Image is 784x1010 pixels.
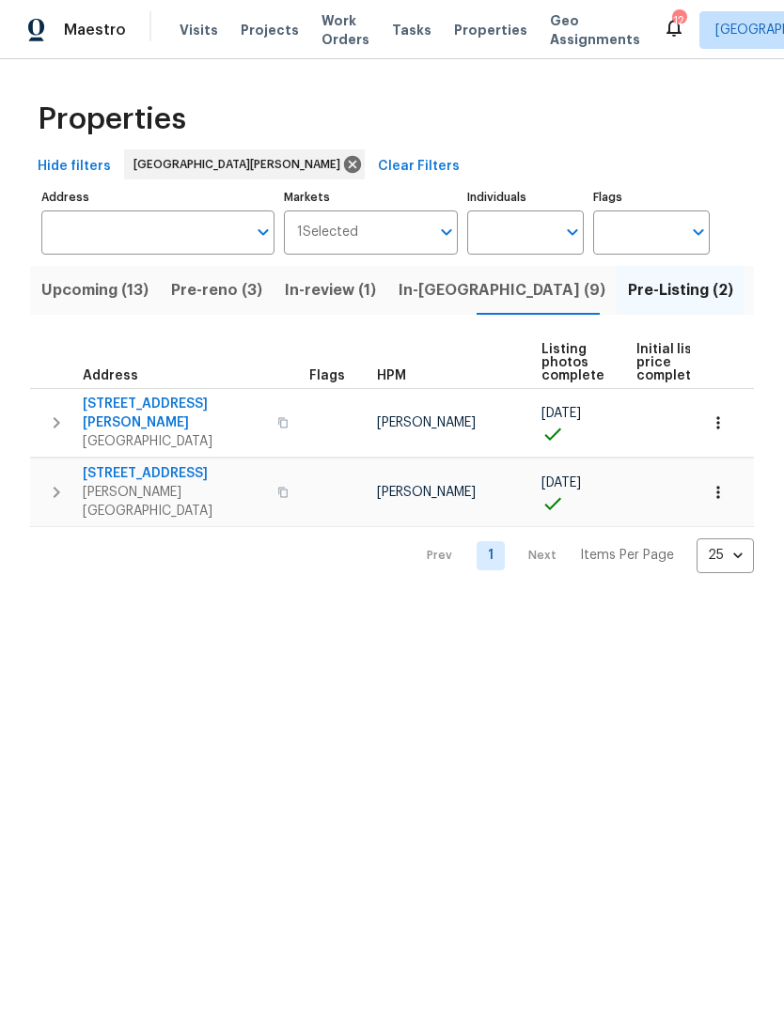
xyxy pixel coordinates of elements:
[580,546,674,565] p: Items Per Page
[392,23,431,37] span: Tasks
[284,192,459,203] label: Markets
[83,395,266,432] span: [STREET_ADDRESS][PERSON_NAME]
[541,476,581,489] span: [DATE]
[467,192,584,203] label: Individuals
[377,416,476,429] span: [PERSON_NAME]
[377,486,476,499] span: [PERSON_NAME]
[83,483,266,521] span: [PERSON_NAME][GEOGRAPHIC_DATA]
[593,192,710,203] label: Flags
[370,149,467,184] button: Clear Filters
[124,149,365,179] div: [GEOGRAPHIC_DATA][PERSON_NAME]
[83,369,138,382] span: Address
[697,531,754,580] div: 25
[171,277,262,303] span: Pre-reno (3)
[83,464,266,483] span: [STREET_ADDRESS]
[321,11,369,49] span: Work Orders
[685,219,712,245] button: Open
[477,541,505,570] a: Goto page 1
[297,225,358,241] span: 1 Selected
[30,149,118,184] button: Hide filters
[433,219,460,245] button: Open
[64,21,126,39] span: Maestro
[241,21,299,39] span: Projects
[41,192,274,203] label: Address
[309,369,345,382] span: Flags
[285,277,376,303] span: In-review (1)
[250,219,276,245] button: Open
[180,21,218,39] span: Visits
[41,277,149,303] span: Upcoming (13)
[133,155,348,174] span: [GEOGRAPHIC_DATA][PERSON_NAME]
[559,219,586,245] button: Open
[550,11,640,49] span: Geo Assignments
[377,369,406,382] span: HPM
[38,155,111,179] span: Hide filters
[83,432,266,451] span: [GEOGRAPHIC_DATA]
[628,277,733,303] span: Pre-Listing (2)
[636,343,699,382] span: Initial list price complete
[672,11,685,30] div: 12
[541,407,581,420] span: [DATE]
[378,155,460,179] span: Clear Filters
[399,277,605,303] span: In-[GEOGRAPHIC_DATA] (9)
[409,538,754,573] nav: Pagination Navigation
[38,110,186,129] span: Properties
[454,21,527,39] span: Properties
[541,343,604,382] span: Listing photos complete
